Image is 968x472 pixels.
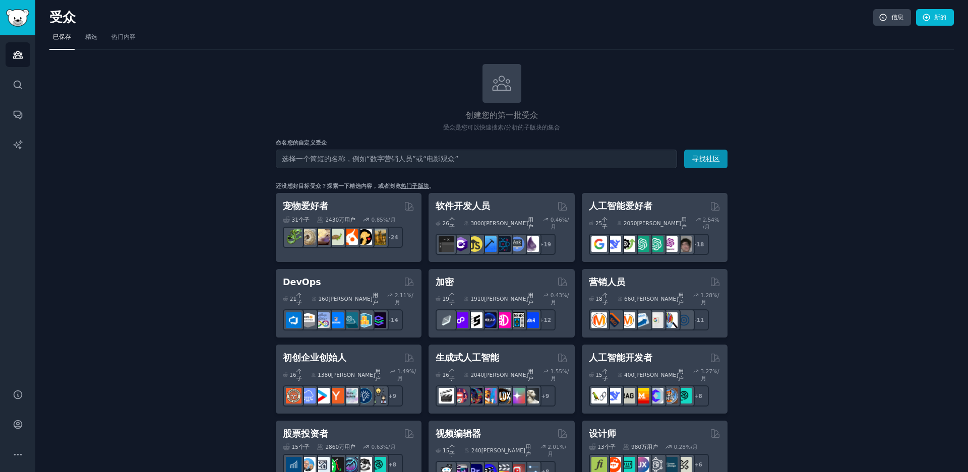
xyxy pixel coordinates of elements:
[465,110,538,120] font: 创建您的第一批受众
[300,388,316,403] img: 软件即服务
[283,429,328,439] font: 股票投资者
[383,444,396,450] font: %/月
[449,368,455,381] font: 个子
[543,241,551,247] font: 19
[525,444,531,457] font: 用户
[470,220,528,226] font: 3000[PERSON_NAME]
[300,312,316,328] img: AWS认证专家
[701,292,712,298] font: 1.28
[548,444,559,450] font: 2.01
[916,9,954,26] a: 新的
[551,217,562,223] font: 0.46
[49,10,76,25] font: 受众
[595,372,602,378] font: 15
[467,236,482,252] img: 学习JavaScript
[108,29,139,50] a: 热门内容
[283,353,346,363] font: 初创企业创始人
[662,312,678,328] img: 市场调研
[523,312,539,328] img: defi_
[344,217,355,223] font: 用户
[471,447,525,453] font: 240[PERSON_NAME]
[523,388,539,403] img: 梦想展位
[276,183,401,189] font: 还没想好目标受众？探索一下精选内容，或者浏览
[373,292,378,305] font: 用户
[684,150,728,168] button: 寻找社区
[296,368,302,381] font: 个子
[697,317,704,323] font: 11
[495,388,511,403] img: FluxAI
[314,312,330,328] img: Docker_DevOps
[328,229,344,245] img: 龟
[692,155,720,163] font: 寻找社区
[289,372,296,378] font: 16
[620,236,635,252] img: AI工具目录
[595,296,602,302] font: 18
[698,393,702,399] font: 8
[546,393,549,399] font: 9
[551,368,562,374] font: 1.55
[356,229,372,245] img: 宠物建议
[393,393,396,399] font: 9
[551,217,569,230] font: %/月
[443,220,449,226] font: 26
[539,241,544,247] font: +
[589,201,652,211] font: 人工智能爱好者
[634,312,649,328] img: 电子邮件营销
[595,220,602,226] font: 25
[591,236,607,252] img: GoogleGeminiAI
[662,388,678,403] img: 伊尔莫普斯
[53,33,71,40] font: 已保存
[698,461,702,467] font: 6
[676,388,692,403] img: 人工智能开发者协会
[528,292,533,305] font: 用户
[634,388,649,403] img: 米斯特拉尔人工智能
[648,236,663,252] img: chatgpt_prompts_
[701,292,719,305] font: %/月
[934,14,946,21] font: 新的
[467,312,482,328] img: ethstaker
[286,229,301,245] img: 爬虫学
[292,444,298,450] font: 15
[372,444,383,450] font: 0.63
[85,33,97,40] font: 精选
[325,217,344,223] font: 2430万
[631,444,647,450] font: 980万
[602,217,608,230] font: 个子
[388,461,393,467] font: +
[509,388,525,403] img: 星空
[443,447,449,453] font: 15
[82,29,101,50] a: 精选
[371,312,386,328] img: 平台工程师
[678,292,684,305] font: 用户
[470,372,528,378] font: 2040[PERSON_NAME]
[443,296,449,302] font: 19
[873,9,911,26] a: 信息
[648,312,663,328] img: 谷歌广告
[395,292,406,298] font: 2.11
[703,217,714,223] font: 2.54
[298,217,310,223] font: 个子
[604,444,616,450] font: 个子
[551,292,569,305] font: %/月
[296,292,302,305] font: 个子
[328,388,344,403] img: ycombinator
[393,461,396,467] font: 8
[543,317,551,323] font: 12
[391,234,398,240] font: 24
[591,312,607,328] img: 内容营销
[597,444,604,450] font: 13
[624,372,678,378] font: 400[PERSON_NAME]
[395,292,413,305] font: %/月
[342,229,358,245] img: 玄凤鹦鹉
[371,229,386,245] img: 犬种
[624,296,678,302] font: 660[PERSON_NAME]
[634,236,649,252] img: chatgpt_prompt设计
[375,368,381,381] font: 用户
[371,388,386,403] img: 发展我的业务
[606,312,621,328] img: 大搜索引擎优化
[290,296,296,302] font: 21
[436,201,490,211] font: 软件开发人员
[314,229,330,245] img: 豹纹壁虎
[703,217,719,230] font: % /月
[697,241,704,247] font: 18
